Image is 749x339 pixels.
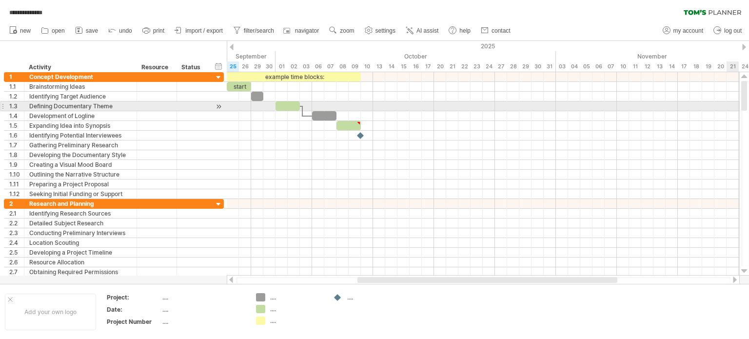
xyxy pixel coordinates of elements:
[39,24,68,37] a: open
[711,24,745,37] a: log out
[9,92,24,101] div: 1.2
[361,61,373,72] div: Friday, 10 October 2025
[162,305,244,314] div: ....
[86,27,98,34] span: save
[29,238,132,247] div: Location Scouting
[300,61,312,72] div: Friday, 3 October 2025
[162,318,244,326] div: ....
[107,305,160,314] div: Date:
[434,61,446,72] div: Monday, 20 October 2025
[362,24,398,37] a: settings
[544,61,556,72] div: Friday, 31 October 2025
[270,317,323,325] div: ....
[385,61,397,72] div: Tuesday, 14 October 2025
[397,61,410,72] div: Wednesday, 15 October 2025
[458,61,471,72] div: Wednesday, 22 October 2025
[478,24,513,37] a: contact
[9,72,24,81] div: 1
[172,24,226,37] a: import / export
[324,61,336,72] div: Tuesday, 7 October 2025
[592,61,605,72] div: Thursday, 6 November 2025
[9,199,24,208] div: 2
[678,61,690,72] div: Monday, 17 November 2025
[9,160,24,169] div: 1.9
[653,61,666,72] div: Thursday, 13 November 2025
[416,27,438,34] span: AI assist
[580,61,592,72] div: Wednesday, 5 November 2025
[29,82,132,91] div: Brainstorming Ideas
[507,61,519,72] div: Tuesday, 28 October 2025
[641,61,653,72] div: Wednesday, 12 November 2025
[73,24,101,37] a: save
[107,318,160,326] div: Project Number
[282,24,322,37] a: navigator
[276,51,556,61] div: October 2025
[29,199,132,208] div: Research and Planning
[29,170,132,179] div: Outlining the Narrative Structure
[106,24,135,37] a: undo
[727,61,739,72] div: Friday, 21 November 2025
[52,27,65,34] span: open
[349,61,361,72] div: Thursday, 9 October 2025
[340,27,354,34] span: zoom
[9,140,24,150] div: 1.7
[422,61,434,72] div: Friday, 17 October 2025
[29,111,132,120] div: Development of Logline
[227,61,239,72] div: Thursday, 25 September 2025
[403,24,441,37] a: AI assist
[29,72,132,81] div: Concept Development
[153,27,164,34] span: print
[162,293,244,301] div: ....
[5,294,96,330] div: Add your own logo
[660,24,706,37] a: my account
[410,61,422,72] div: Thursday, 16 October 2025
[270,293,323,301] div: ....
[495,61,507,72] div: Monday, 27 October 2025
[119,27,132,34] span: undo
[29,209,132,218] div: Identifying Research Sources
[251,61,263,72] div: Monday, 29 September 2025
[483,61,495,72] div: Friday, 24 October 2025
[9,131,24,140] div: 1.6
[446,61,458,72] div: Tuesday, 21 October 2025
[556,61,568,72] div: Monday, 3 November 2025
[327,24,357,37] a: zoom
[336,61,349,72] div: Wednesday, 8 October 2025
[181,62,203,72] div: Status
[9,238,24,247] div: 2.4
[9,258,24,267] div: 2.6
[29,101,132,111] div: Defining Documentary Theme
[673,27,703,34] span: my account
[9,209,24,218] div: 2.1
[492,27,511,34] span: contact
[29,219,132,228] div: Detailed Subject Research
[227,82,251,91] div: start
[7,24,34,37] a: new
[629,61,641,72] div: Tuesday, 11 November 2025
[107,293,160,301] div: Project:
[312,61,324,72] div: Monday, 6 October 2025
[519,61,532,72] div: Wednesday, 29 October 2025
[9,121,24,130] div: 1.5
[9,101,24,111] div: 1.3
[702,61,714,72] div: Wednesday, 19 November 2025
[29,267,132,277] div: Obtaining Required Permissions
[724,27,742,34] span: log out
[295,27,319,34] span: navigator
[375,27,395,34] span: settings
[239,61,251,72] div: Friday, 26 September 2025
[9,111,24,120] div: 1.4
[347,293,400,301] div: ....
[9,189,24,199] div: 1.12
[9,219,24,228] div: 2.2
[446,24,473,37] a: help
[214,101,223,112] div: scroll to activity
[288,61,300,72] div: Thursday, 2 October 2025
[9,248,24,257] div: 2.5
[9,170,24,179] div: 1.10
[270,305,323,313] div: ....
[29,62,131,72] div: Activity
[9,82,24,91] div: 1.1
[231,24,277,37] a: filter/search
[605,61,617,72] div: Friday, 7 November 2025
